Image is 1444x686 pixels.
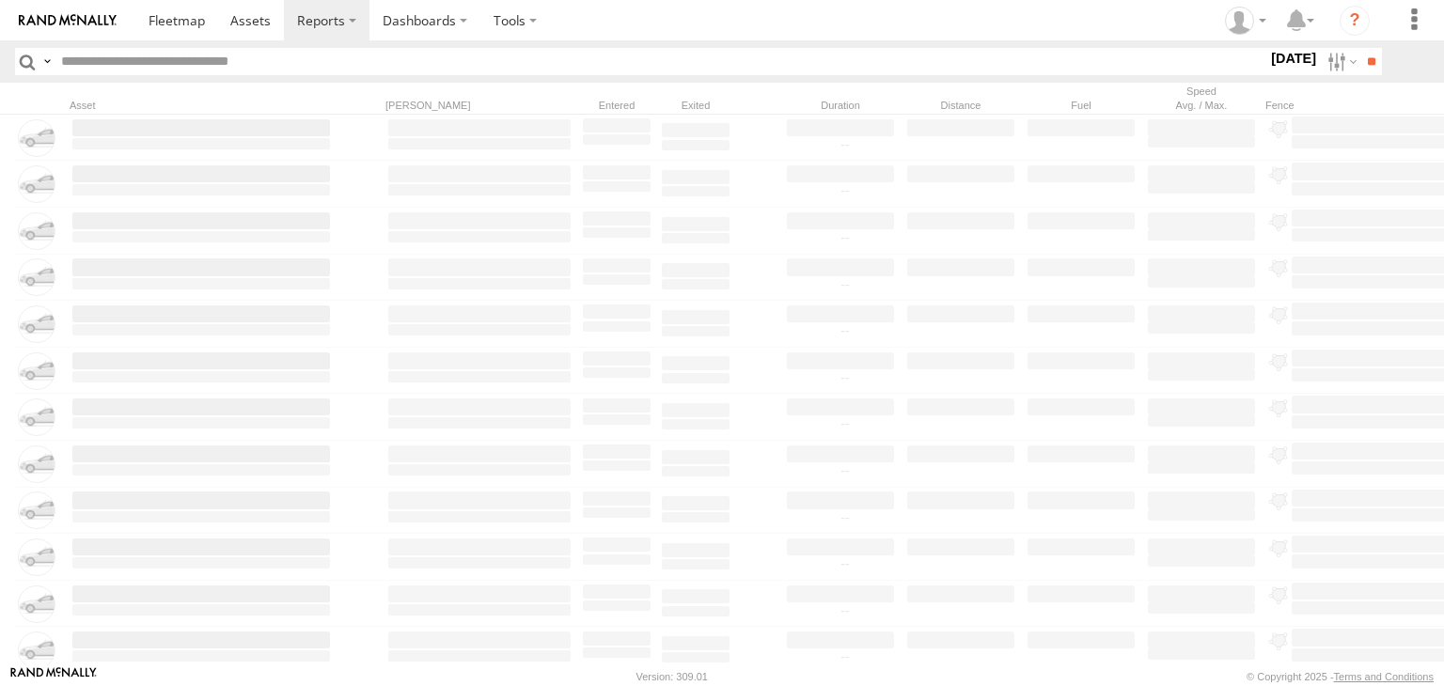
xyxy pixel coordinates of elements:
[385,99,573,112] div: [PERSON_NAME]
[1340,6,1370,36] i: ?
[1267,48,1320,69] label: [DATE]
[1247,671,1434,682] div: © Copyright 2025 -
[636,671,708,682] div: Version: 309.01
[1334,671,1434,682] a: Terms and Conditions
[784,99,897,112] div: Duration
[70,99,333,112] div: Asset
[19,14,117,27] img: rand-logo.svg
[581,99,652,112] div: Entered
[660,99,731,112] div: Exited
[904,99,1017,112] div: Distance
[1218,7,1273,35] div: Zulema McIntosch
[1320,48,1360,75] label: Search Filter Options
[10,667,97,686] a: Visit our Website
[39,48,55,75] label: Search Query
[1025,99,1138,112] div: Fuel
